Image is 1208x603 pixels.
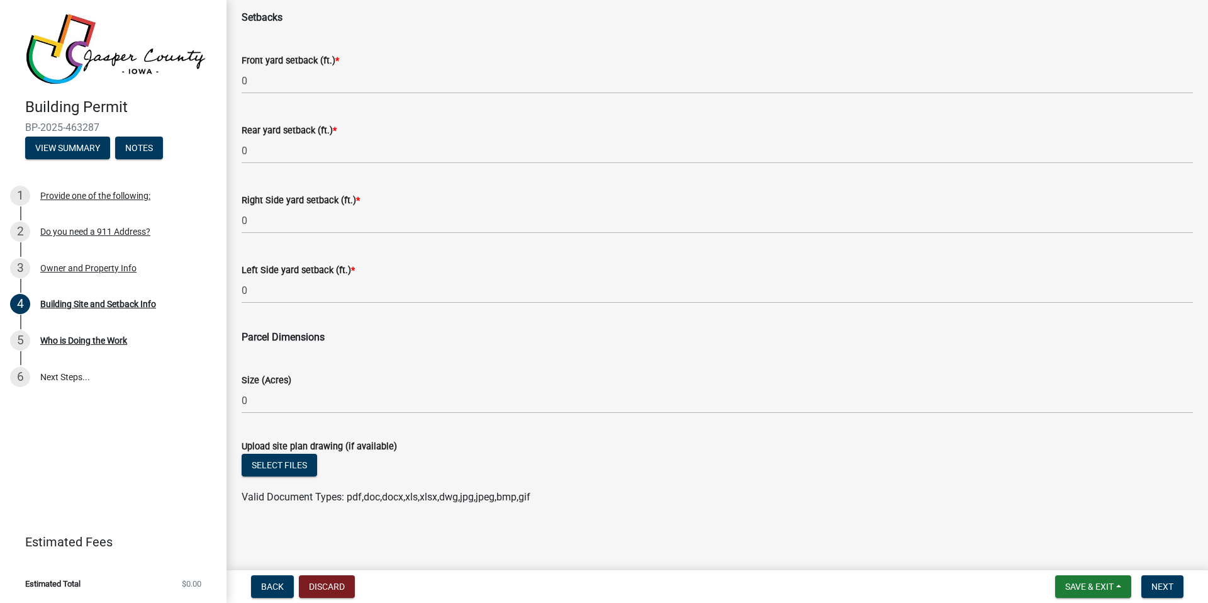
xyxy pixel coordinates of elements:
label: Front yard setback (ft.) [242,57,339,65]
img: Jasper County, Iowa [25,13,206,85]
div: 4 [10,294,30,314]
div: Building Site and Setback Info [40,300,156,308]
wm-modal-confirm: Notes [115,144,163,154]
label: Rear yard setback (ft.) [242,127,337,135]
button: Save & Exit [1055,575,1131,598]
button: Discard [299,575,355,598]
div: Provide one of the following: [40,191,150,200]
wm-modal-confirm: Summary [25,144,110,154]
div: 2 [10,222,30,242]
span: $0.00 [182,580,201,588]
span: BP-2025-463287 [25,121,201,133]
span: Estimated Total [25,580,81,588]
span: Next [1151,582,1173,592]
a: Estimated Fees [10,529,206,555]
div: 1 [10,186,30,206]
span: Save & Exit [1065,582,1114,592]
div: 5 [10,330,30,351]
div: 3 [10,258,30,278]
button: View Summary [25,137,110,159]
div: Who is Doing the Work [40,336,127,345]
label: Size (Acres) [242,376,291,385]
button: Select files [242,454,317,476]
span: Valid Document Types: pdf,doc,docx,xls,xlsx,dwg,jpg,jpeg,bmp,gif [242,491,530,503]
label: Left Side yard setback (ft.) [242,266,355,275]
button: Notes [115,137,163,159]
label: Upload site plan drawing (if available) [242,442,397,451]
label: Right Side yard setback (ft.) [242,196,360,205]
span: Setbacks [242,11,282,23]
button: Next [1141,575,1183,598]
div: 6 [10,367,30,387]
div: Do you need a 911 Address? [40,227,150,236]
button: Back [251,575,294,598]
span: Parcel Dimensions [242,331,325,343]
h4: Building Permit [25,98,216,116]
span: Back [261,582,284,592]
div: Owner and Property Info [40,264,137,273]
